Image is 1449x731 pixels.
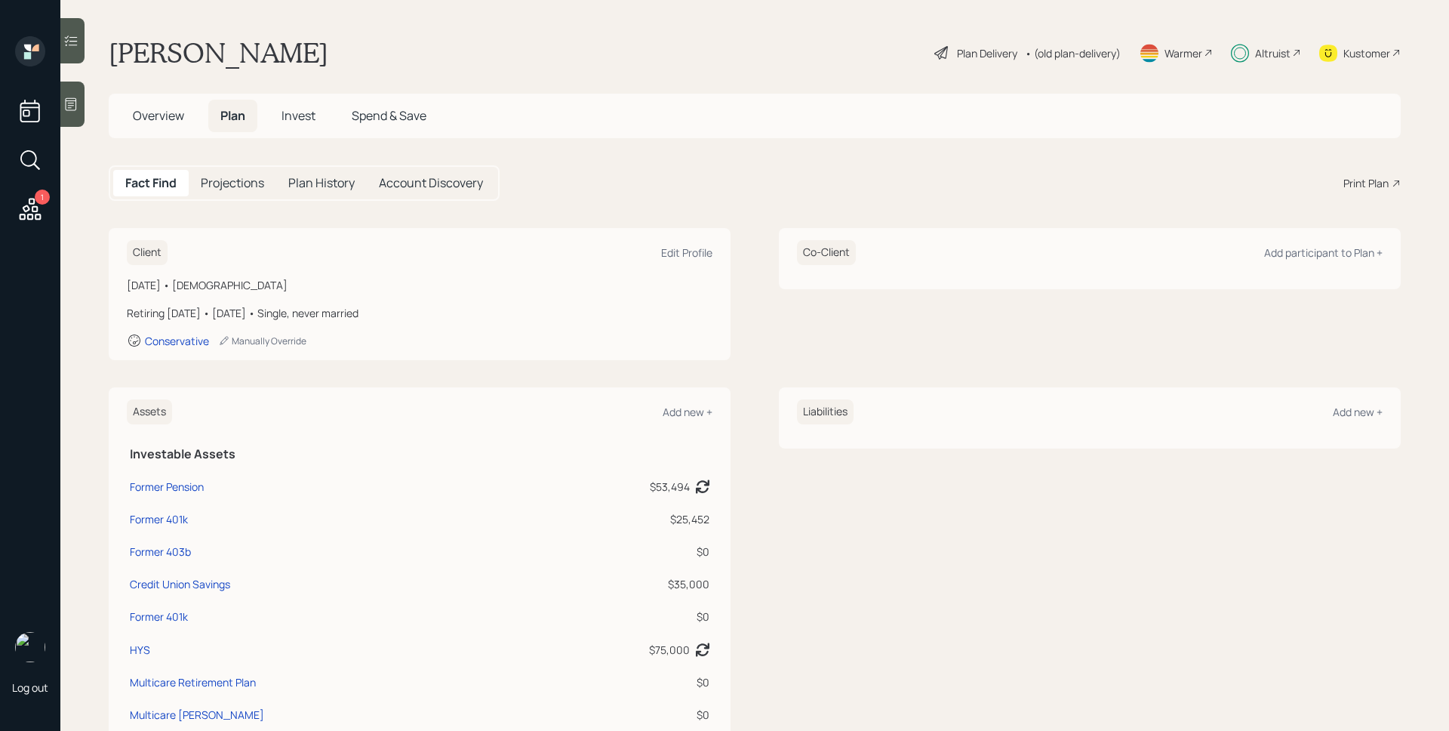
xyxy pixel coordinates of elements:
[1343,175,1389,191] div: Print Plan
[130,576,230,592] div: Credit Union Savings
[661,245,712,260] div: Edit Profile
[15,632,45,662] img: james-distasi-headshot.png
[379,176,483,190] h5: Account Discovery
[127,399,172,424] h6: Assets
[534,707,709,723] div: $0
[145,334,209,348] div: Conservative
[12,680,48,695] div: Log out
[220,107,245,124] span: Plan
[649,642,690,658] div: $75,000
[534,674,709,690] div: $0
[650,479,690,495] div: $53,494
[534,511,709,527] div: $25,452
[218,335,306,347] div: Manually Override
[797,399,854,424] h6: Liabilities
[534,544,709,560] div: $0
[1164,45,1202,61] div: Warmer
[130,447,709,461] h5: Investable Assets
[1255,45,1291,61] div: Altruist
[957,45,1017,61] div: Plan Delivery
[663,405,712,419] div: Add new +
[534,576,709,592] div: $35,000
[125,176,177,190] h5: Fact Find
[130,707,264,723] div: Multicare [PERSON_NAME]
[109,36,328,69] h1: [PERSON_NAME]
[352,107,426,124] span: Spend & Save
[130,511,188,527] div: Former 401k
[288,176,355,190] h5: Plan History
[130,544,191,560] div: Former 403b
[1333,405,1383,419] div: Add new +
[127,305,712,321] div: Retiring [DATE] • [DATE] • Single, never married
[127,240,168,265] h6: Client
[281,107,315,124] span: Invest
[35,190,50,205] div: 1
[133,107,184,124] span: Overview
[130,674,256,690] div: Multicare Retirement Plan
[1343,45,1390,61] div: Kustomer
[1264,245,1383,260] div: Add participant to Plan +
[127,277,712,293] div: [DATE] • [DEMOGRAPHIC_DATA]
[130,609,188,625] div: Former 401k
[130,479,204,495] div: Former Pension
[534,609,709,625] div: $0
[201,176,264,190] h5: Projections
[1025,45,1121,61] div: • (old plan-delivery)
[130,642,150,658] div: HYS
[797,240,856,265] h6: Co-Client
